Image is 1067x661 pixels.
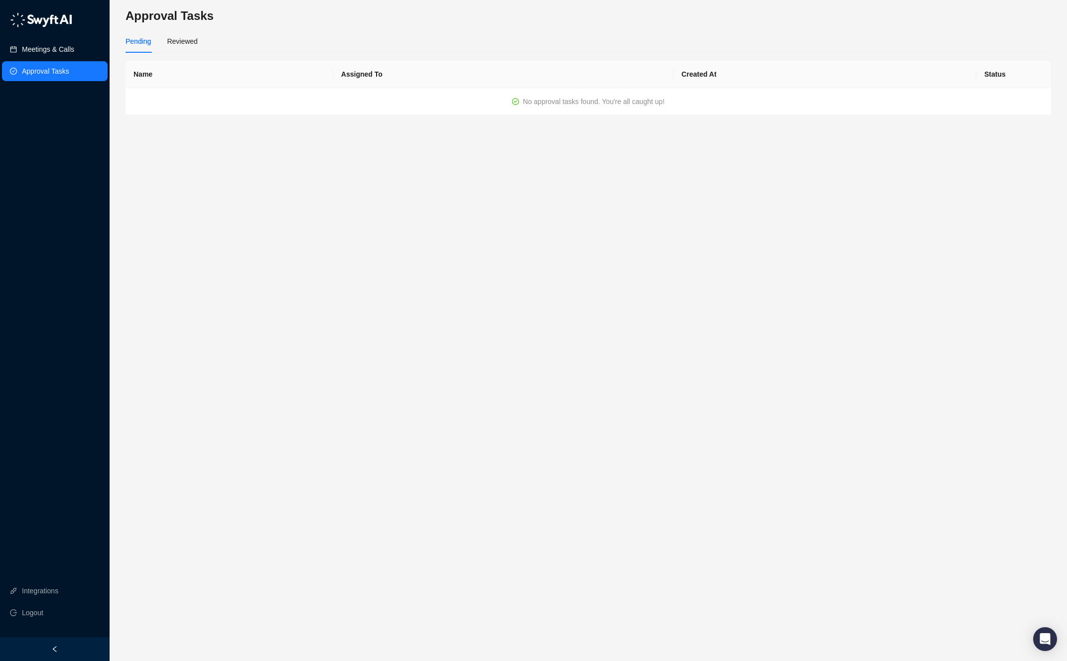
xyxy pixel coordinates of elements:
div: Reviewed [167,36,197,47]
th: Created At [673,61,976,88]
span: logout [10,609,17,616]
img: logo-05li4sbe.png [10,12,72,27]
h3: Approval Tasks [126,8,1051,24]
a: Approval Tasks [22,61,69,81]
div: Open Intercom Messenger [1033,627,1057,651]
a: Meetings & Calls [22,39,74,59]
th: Name [126,61,333,88]
th: Status [976,61,1051,88]
span: No approval tasks found. You're all caught up! [523,98,665,106]
a: Integrations [22,581,58,601]
div: Pending [126,36,151,47]
span: Logout [22,603,43,623]
th: Assigned To [333,61,673,88]
span: left [51,646,58,653]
